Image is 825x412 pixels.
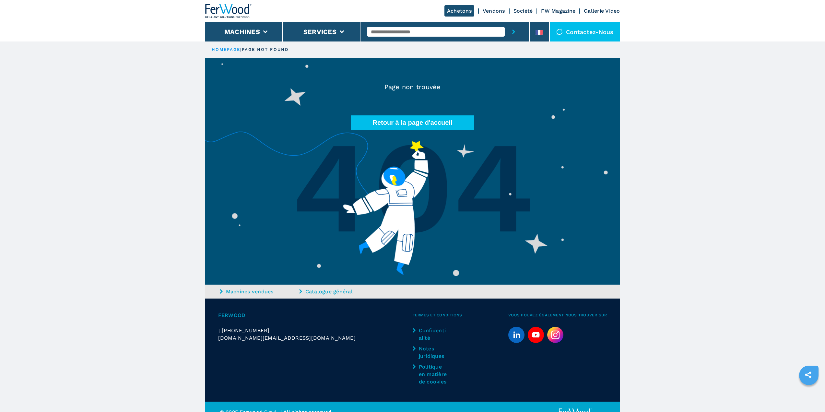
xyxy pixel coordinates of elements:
[299,288,377,295] a: Catalogue général
[218,312,413,319] span: Ferwood
[205,82,620,91] p: Page non trouvée
[508,312,607,319] span: Vous pouvez également nous trouver sur
[222,327,270,334] span: [PHONE_NUMBER]
[413,345,448,360] a: Notes juridiques
[444,5,474,17] a: Achetons
[212,47,241,52] a: HOMEPAGE
[218,334,356,342] span: [DOMAIN_NAME][EMAIL_ADDRESS][DOMAIN_NAME]
[513,8,533,14] a: Société
[224,28,260,36] button: Machines
[413,327,448,342] a: Confidentialité
[413,312,509,319] span: Termes et conditions
[205,4,252,18] img: Ferwood
[508,327,524,343] a: linkedin
[541,8,575,14] a: FW Magazine
[797,383,820,407] iframe: Chat
[240,47,242,52] span: |
[483,8,505,14] a: Vendons
[584,8,620,14] a: Gallerie Video
[547,327,563,343] img: Instagram
[528,327,544,343] a: youtube
[303,28,336,36] button: Services
[242,47,289,53] p: page not found
[218,327,413,334] div: t.
[220,288,298,295] a: Machines vendues
[413,363,448,385] a: Politique en matière de cookies
[505,22,523,41] button: submit-button
[556,29,563,35] img: Contactez-nous
[800,367,816,383] a: sharethis
[205,58,620,285] img: Page non trouvée
[550,22,620,41] div: Contactez-nous
[351,115,475,130] button: Retour à la page d'accueil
